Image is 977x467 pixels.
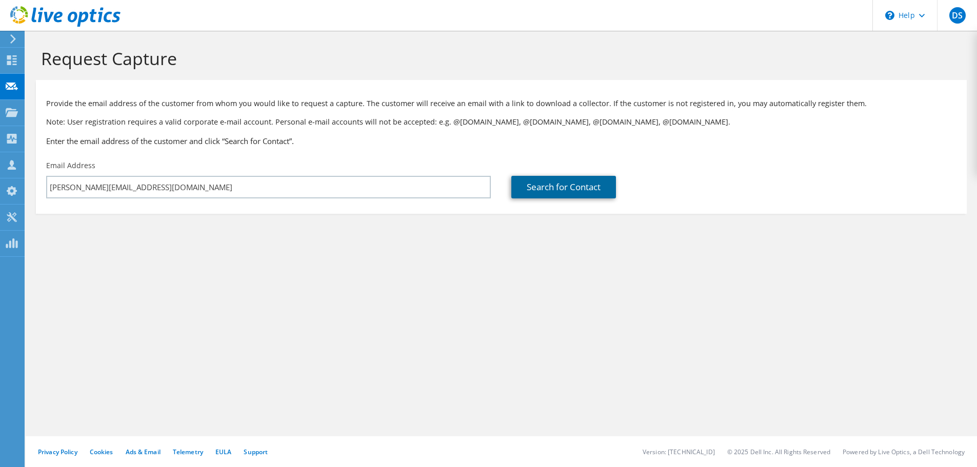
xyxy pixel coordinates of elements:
[511,176,616,198] a: Search for Contact
[173,448,203,456] a: Telemetry
[949,7,966,24] span: DS
[215,448,231,456] a: EULA
[244,448,268,456] a: Support
[46,135,956,147] h3: Enter the email address of the customer and click “Search for Contact”.
[46,98,956,109] p: Provide the email address of the customer from whom you would like to request a capture. The cust...
[843,448,965,456] li: Powered by Live Optics, a Dell Technology
[126,448,161,456] a: Ads & Email
[46,160,95,171] label: Email Address
[46,116,956,128] p: Note: User registration requires a valid corporate e-mail account. Personal e-mail accounts will ...
[727,448,830,456] li: © 2025 Dell Inc. All Rights Reserved
[38,448,77,456] a: Privacy Policy
[41,48,956,69] h1: Request Capture
[90,448,113,456] a: Cookies
[885,11,894,20] svg: \n
[643,448,715,456] li: Version: [TECHNICAL_ID]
